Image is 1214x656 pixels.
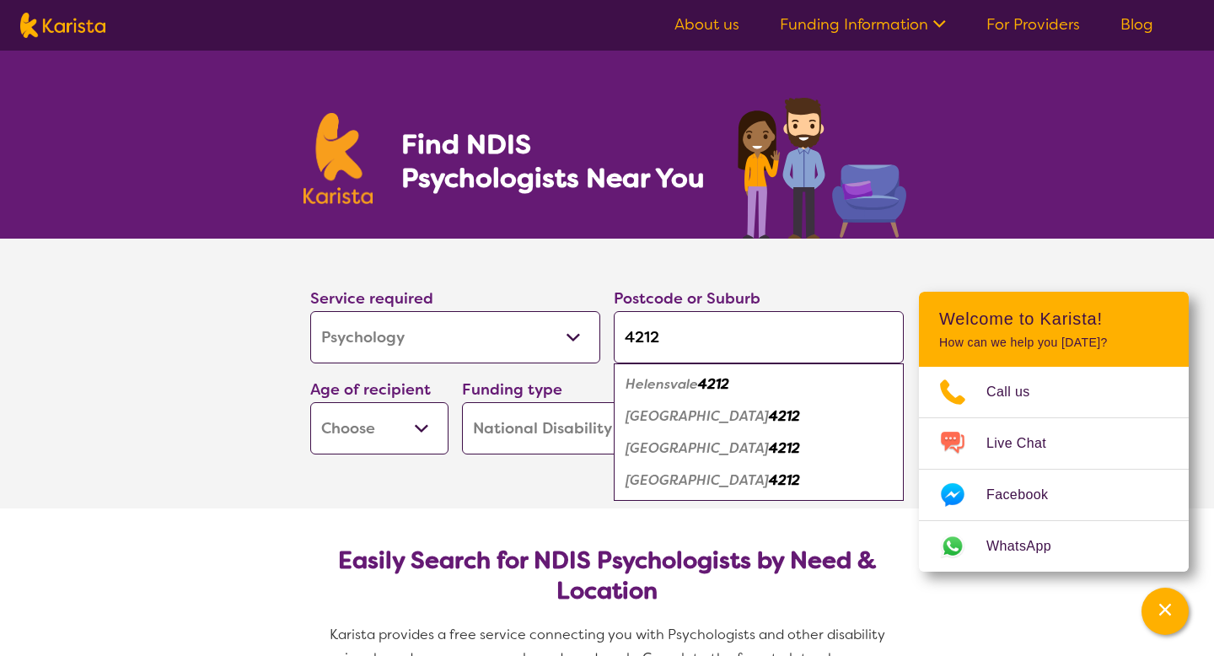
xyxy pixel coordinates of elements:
a: For Providers [986,14,1080,35]
div: Helensvale Town Centre 4212 [622,401,895,433]
p: How can we help you [DATE]? [939,336,1168,350]
div: Helensvale 4212 [622,368,895,401]
ul: Choose channel [919,367,1189,572]
label: Funding type [462,379,562,400]
em: [GEOGRAPHIC_DATA] [626,471,769,489]
img: Karista logo [303,113,373,204]
em: 4212 [769,471,800,489]
div: Hope Island 4212 [622,433,895,465]
em: 4212 [769,439,800,457]
a: About us [674,14,739,35]
label: Age of recipient [310,379,431,400]
img: psychology [732,91,910,239]
em: [GEOGRAPHIC_DATA] [626,439,769,457]
span: Call us [986,379,1050,405]
span: WhatsApp [986,534,1072,559]
em: 4212 [698,375,729,393]
label: Service required [310,288,433,309]
h2: Welcome to Karista! [939,309,1168,329]
img: Karista logo [20,13,105,38]
div: Channel Menu [919,292,1189,572]
h2: Easily Search for NDIS Psychologists by Need & Location [324,546,890,606]
em: Helensvale [626,375,698,393]
span: Live Chat [986,431,1066,456]
a: Web link opens in a new tab. [919,521,1189,572]
a: Funding Information [780,14,946,35]
em: [GEOGRAPHIC_DATA] [626,407,769,425]
em: 4212 [769,407,800,425]
h1: Find NDIS Psychologists Near You [401,127,713,195]
div: Sanctuary Cove 4212 [622,465,895,497]
span: Facebook [986,482,1068,508]
label: Postcode or Suburb [614,288,760,309]
a: Blog [1120,14,1153,35]
button: Channel Menu [1141,588,1189,635]
input: Type [614,311,904,363]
